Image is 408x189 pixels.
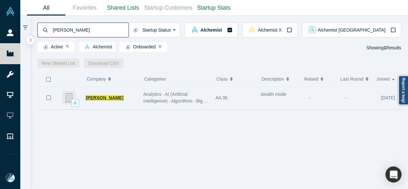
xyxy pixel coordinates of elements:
div: AA 36 [216,87,254,109]
button: Remove Filter [66,44,69,49]
img: alchemistx Vault Logo [249,26,256,33]
a: [PERSON_NAME] [86,95,123,100]
button: Company [87,72,134,86]
img: alchemist_aj Vault Logo [309,26,316,33]
button: Bookmark [39,86,59,109]
button: Startup Status [129,23,180,37]
a: Startup Customers [142,0,195,15]
img: Alchemist Vault Logo [6,7,15,16]
span: Class [216,72,228,86]
span: Last Round [340,72,364,86]
a: Report a bug! [398,75,408,105]
a: Startup Stats [195,0,233,15]
span: Alchemist X [258,28,282,32]
span: Raised [304,72,318,86]
span: Active [40,45,63,50]
button: alchemistx Vault LogoAlchemist X [242,23,297,37]
img: Arata AI's Logo [62,91,76,104]
button: Download CSV [84,59,123,68]
span: stealth mode [261,92,287,97]
span: - [345,95,346,100]
span: - [309,95,310,100]
img: alchemist Vault Logo [85,45,90,49]
span: Showing Results [366,45,401,50]
button: Last Round [340,72,370,86]
span: Joined [376,72,390,86]
a: All [27,0,65,15]
button: alchemist Vault LogoAlchemist [185,23,238,37]
span: Categories [144,76,166,82]
img: alchemist Vault Logo [191,26,198,33]
img: Startup status [125,45,130,50]
a: Shared Lists [104,0,142,15]
button: Raised [304,72,334,86]
span: Description [261,72,284,86]
button: Remove Filter [159,44,161,49]
button: Class [216,72,251,86]
button: alchemist_aj Vault LogoAlchemist [GEOGRAPHIC_DATA] [302,23,401,37]
img: Mia Scott's Account [6,173,15,182]
span: Company [87,72,106,86]
a: Favorites [65,0,104,15]
img: Startup status [133,27,138,33]
span: Alchemist [82,45,112,50]
span: Analytics · AI (Artificial Intelligence) · Algorithms · Big ... [143,92,208,104]
input: Search by company name, class, customer, one-liner or category [52,22,129,37]
button: New Shared List [37,59,80,68]
button: Description [261,72,297,86]
img: alchemist Vault Logo [73,101,77,105]
img: Startup status [43,45,48,50]
strong: 1 [384,45,386,50]
button: Joined [376,72,397,86]
span: Alchemist [200,28,222,32]
span: Alchemist [GEOGRAPHIC_DATA] [318,28,385,32]
span: [DATE] [381,95,395,100]
span: Onboarded [122,45,156,50]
